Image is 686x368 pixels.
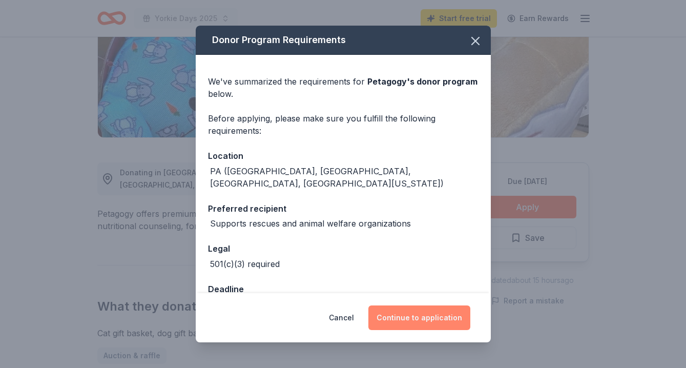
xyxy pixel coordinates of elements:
div: Donor Program Requirements [196,26,491,55]
div: Supports rescues and animal welfare organizations [210,217,411,230]
div: PA ([GEOGRAPHIC_DATA], [GEOGRAPHIC_DATA], [GEOGRAPHIC_DATA], [GEOGRAPHIC_DATA][US_STATE]) [210,165,479,190]
div: Deadline [208,282,479,296]
div: Location [208,149,479,162]
div: Before applying, please make sure you fulfill the following requirements: [208,112,479,137]
button: Continue to application [368,305,470,330]
button: Cancel [329,305,354,330]
div: We've summarized the requirements for below. [208,75,479,100]
div: 501(c)(3) required [210,258,280,270]
span: Petagogy 's donor program [367,76,477,87]
div: Legal [208,242,479,255]
div: Preferred recipient [208,202,479,215]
